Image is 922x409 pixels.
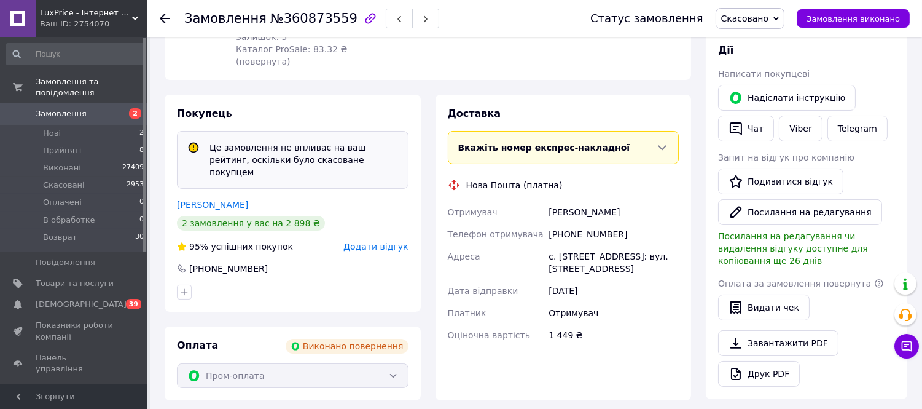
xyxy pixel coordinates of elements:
[177,108,232,119] span: Покупець
[807,14,900,23] span: Замовлення виконано
[122,162,144,173] span: 27409
[343,242,408,252] span: Додати відгук
[177,200,248,210] a: [PERSON_NAME]
[718,169,843,194] a: Подивитися відгук
[448,252,480,261] span: Адреса
[546,201,681,223] div: [PERSON_NAME]
[718,361,800,387] a: Друк PDF
[718,153,854,162] span: Запит на відгук про компанію
[718,199,882,225] button: Посилання на редагування
[36,108,87,119] span: Замовлення
[205,141,403,178] div: Це замовлення не впливає на ваш рейтинг, оскільки було скасоване покупцем
[718,85,856,111] button: Надіслати інструкцію
[286,339,408,354] div: Виконано повернення
[43,162,81,173] span: Виконані
[40,18,147,30] div: Ваш ID: 2754070
[590,12,703,25] div: Статус замовлення
[797,9,910,28] button: Замовлення виконано
[43,128,61,139] span: Нові
[827,116,888,141] a: Telegram
[448,229,544,239] span: Телефон отримувача
[718,279,871,288] span: Оплата за замовлення повернута
[721,14,769,23] span: Скасовано
[546,245,681,280] div: с. [STREET_ADDRESS]: вул. [STREET_ADDRESS]
[36,257,95,268] span: Повідомлення
[448,308,486,318] span: Платник
[718,44,733,56] span: Дії
[36,352,114,375] span: Панель управління
[177,240,293,253] div: успішних покупок
[139,145,144,156] span: 8
[458,143,630,153] span: Вкажіть номер експрес-накладної
[188,263,269,275] div: [PHONE_NUMBER]
[236,44,347,66] span: Каталог ProSale: 83.32 ₴ (повернута)
[36,76,147,98] span: Замовлення та повідомлення
[43,180,85,191] span: Скасовані
[129,108,141,119] span: 2
[189,242,208,252] span: 95%
[779,116,822,141] a: Viber
[546,324,681,346] div: 1 449 ₴
[718,231,868,266] span: Посилання на редагування чи видалення відгуку доступне для копіювання ще 26 днів
[718,295,810,320] button: Видати чек
[40,7,132,18] span: LuxPrice - Інтернет магазин інструментів і автоаксесуарів
[43,145,81,156] span: Прийняті
[448,330,530,340] span: Оціночна вартість
[177,216,325,231] div: 2 замовлення у вас на 2 898 ₴
[894,334,919,359] button: Чат з покупцем
[718,330,838,356] a: Завантажити PDF
[139,197,144,208] span: 0
[43,197,82,208] span: Оплачені
[546,302,681,324] div: Отримувач
[270,11,357,26] span: №360873559
[139,128,144,139] span: 2
[36,320,114,342] span: Показники роботи компанії
[177,340,218,351] span: Оплата
[43,232,77,243] span: Возврат
[135,232,144,243] span: 30
[448,286,518,296] span: Дата відправки
[36,278,114,289] span: Товари та послуги
[718,69,810,79] span: Написати покупцеві
[36,299,127,310] span: [DEMOGRAPHIC_DATA]
[43,215,95,226] span: В обработке
[160,12,170,25] div: Повернутися назад
[546,280,681,302] div: [DATE]
[6,43,145,65] input: Пошук
[448,108,501,119] span: Доставка
[236,32,287,42] span: Залишок: 5
[463,179,566,191] div: Нова Пошта (платна)
[126,299,141,309] span: 39
[127,180,144,191] span: 2953
[139,215,144,226] span: 0
[184,11,267,26] span: Замовлення
[448,207,498,217] span: Отримувач
[546,223,681,245] div: [PHONE_NUMBER]
[718,116,774,141] button: Чат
